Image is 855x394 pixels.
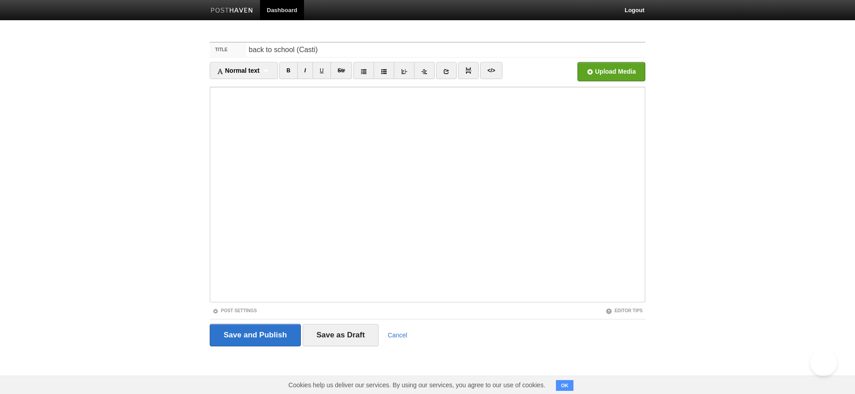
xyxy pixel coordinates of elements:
[388,332,407,339] a: Cancel
[480,62,502,79] a: </>
[338,67,345,74] del: Str
[303,324,379,346] input: Save as Draft
[465,67,472,74] img: pagebreak-icon.png
[556,380,573,391] button: OK
[297,62,313,79] a: I
[606,308,643,313] a: Editor Tips
[217,67,260,74] span: Normal text
[279,376,554,394] span: Cookies help us deliver our services. By using our services, you agree to our use of cookies.
[279,62,298,79] a: B
[210,324,301,346] input: Save and Publish
[210,43,246,57] label: Title
[211,8,253,14] img: Posthaven-bar
[331,62,353,79] a: Str
[810,349,837,376] iframe: Help Scout Beacon - Open
[212,308,257,313] a: Post Settings
[313,62,331,79] a: U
